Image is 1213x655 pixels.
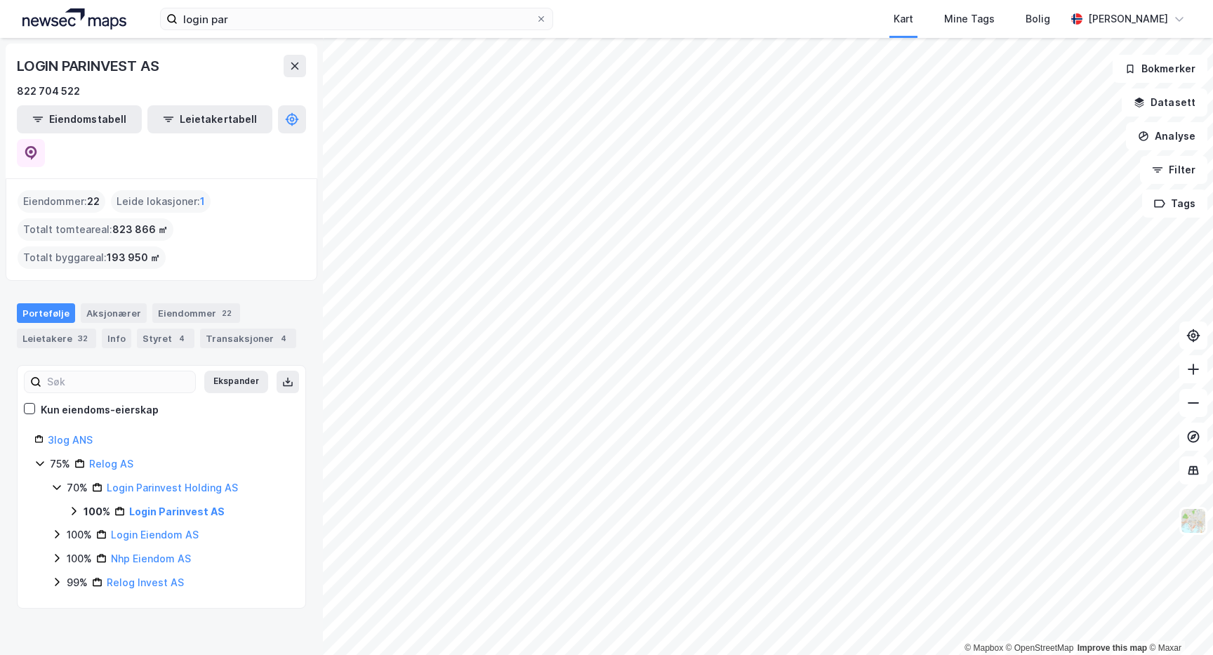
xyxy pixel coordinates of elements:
[50,456,70,472] div: 75%
[965,643,1003,653] a: Mapbox
[204,371,268,393] button: Ekspander
[17,303,75,323] div: Portefølje
[18,190,105,213] div: Eiendommer :
[1126,122,1207,150] button: Analyse
[1143,588,1213,655] div: Kontrollprogram for chat
[102,329,131,348] div: Info
[1180,508,1207,534] img: Z
[111,190,211,213] div: Leide lokasjoner :
[1078,643,1147,653] a: Improve this map
[1140,156,1207,184] button: Filter
[41,371,195,392] input: Søk
[1088,11,1168,27] div: [PERSON_NAME]
[111,553,191,564] a: Nhp Eiendom AS
[107,482,238,494] a: Login Parinvest Holding AS
[17,329,96,348] div: Leietakere
[67,574,88,591] div: 99%
[1006,643,1074,653] a: OpenStreetMap
[219,306,234,320] div: 22
[17,105,142,133] button: Eiendomstabell
[200,329,296,348] div: Transaksjoner
[111,529,199,541] a: Login Eiendom AS
[107,249,160,266] span: 193 950 ㎡
[112,221,168,238] span: 823 866 ㎡
[107,576,184,588] a: Relog Invest AS
[89,458,133,470] a: Relog AS
[84,503,110,520] div: 100%
[67,550,92,567] div: 100%
[178,8,536,29] input: Søk på adresse, matrikkel, gårdeiere, leietakere eller personer
[1122,88,1207,117] button: Datasett
[18,246,166,269] div: Totalt byggareal :
[1142,190,1207,218] button: Tags
[894,11,913,27] div: Kart
[200,193,205,210] span: 1
[87,193,100,210] span: 22
[944,11,995,27] div: Mine Tags
[137,329,194,348] div: Styret
[48,434,93,446] a: 3log ANS
[277,331,291,345] div: 4
[1026,11,1050,27] div: Bolig
[175,331,189,345] div: 4
[152,303,240,323] div: Eiendommer
[17,55,161,77] div: LOGIN PARINVEST AS
[1143,588,1213,655] iframe: Chat Widget
[17,83,80,100] div: 822 704 522
[147,105,272,133] button: Leietakertabell
[81,303,147,323] div: Aksjonærer
[1113,55,1207,83] button: Bokmerker
[75,331,91,345] div: 32
[22,8,126,29] img: logo.a4113a55bc3d86da70a041830d287a7e.svg
[18,218,173,241] div: Totalt tomteareal :
[41,402,159,418] div: Kun eiendoms-eierskap
[67,479,88,496] div: 70%
[67,527,92,543] div: 100%
[129,505,225,517] a: Login Parinvest AS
